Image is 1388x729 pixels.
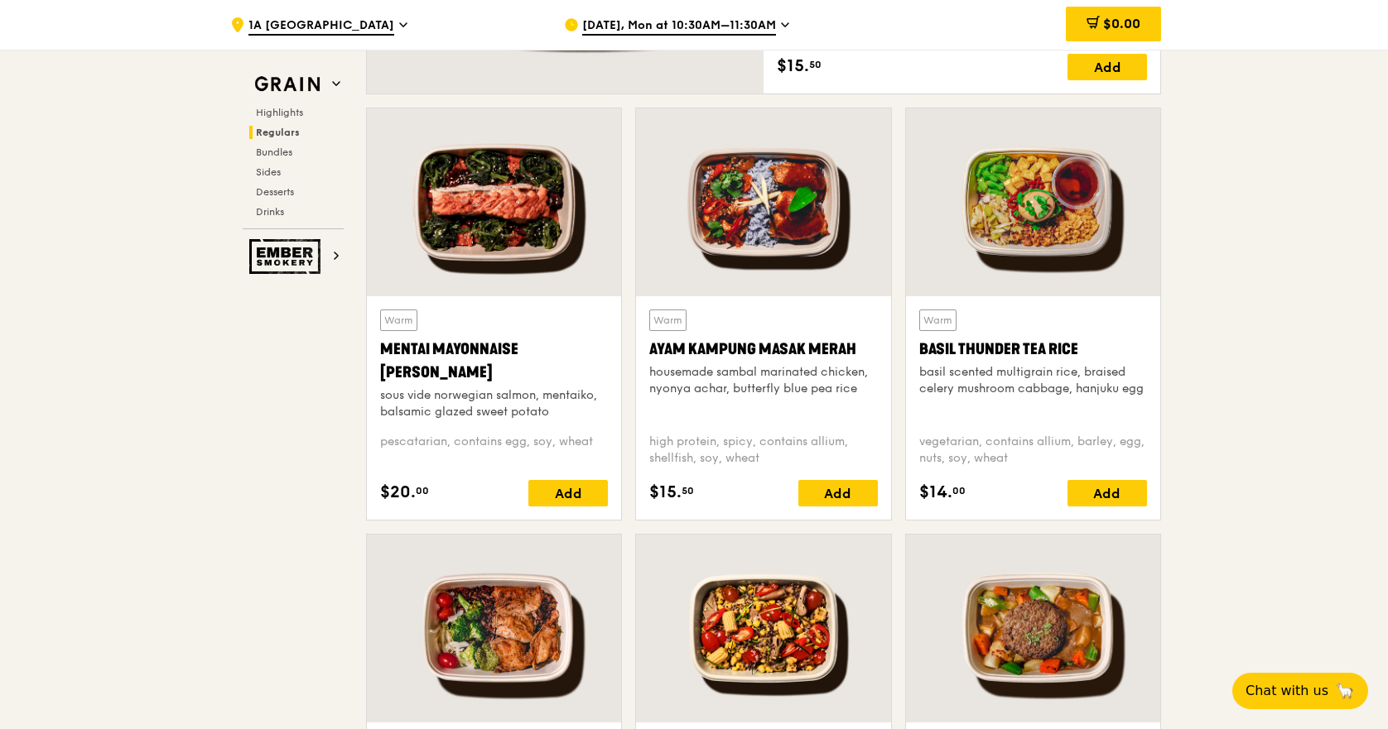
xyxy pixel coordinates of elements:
[777,54,809,79] span: $15.
[256,107,303,118] span: Highlights
[649,434,877,467] div: high protein, spicy, contains allium, shellfish, soy, wheat
[919,434,1147,467] div: vegetarian, contains allium, barley, egg, nuts, soy, wheat
[380,480,416,505] span: $20.
[380,387,608,420] div: sous vide norwegian salmon, mentaiko, balsamic glazed sweet potato
[809,58,822,71] span: 50
[1246,681,1328,701] span: Chat with us
[919,364,1147,397] div: basil scented multigrain rice, braised celery mushroom cabbage, hanjuku egg
[528,480,608,506] div: Add
[649,309,687,331] div: Warm
[248,17,394,36] span: 1A [GEOGRAPHIC_DATA]
[582,17,776,36] span: [DATE], Mon at 10:30AM–11:30AM
[256,127,300,138] span: Regulars
[798,480,878,506] div: Add
[1103,16,1140,31] span: $0.00
[380,309,417,331] div: Warm
[919,480,952,505] span: $14.
[649,364,877,397] div: housemade sambal marinated chicken, nyonya achar, butterfly blue pea rice
[919,309,957,331] div: Warm
[256,166,281,178] span: Sides
[416,484,429,497] span: 00
[380,434,608,467] div: pescatarian, contains egg, soy, wheat
[682,484,694,497] span: 50
[249,70,325,99] img: Grain web logo
[952,484,966,497] span: 00
[1068,480,1147,506] div: Add
[919,338,1147,361] div: Basil Thunder Tea Rice
[256,146,292,158] span: Bundles
[380,338,608,384] div: Mentai Mayonnaise [PERSON_NAME]
[256,206,284,218] span: Drinks
[256,186,294,198] span: Desserts
[249,239,325,274] img: Ember Smokery web logo
[1232,673,1368,709] button: Chat with us🦙
[1335,681,1355,701] span: 🦙
[649,338,877,361] div: Ayam Kampung Masak Merah
[1068,54,1147,80] div: Add
[649,480,682,505] span: $15.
